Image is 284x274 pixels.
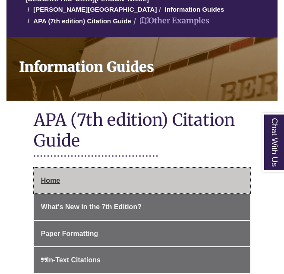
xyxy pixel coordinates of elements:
[165,6,224,13] a: Information Guides
[34,247,250,273] a: In-Text Citations
[6,37,278,101] a: Information Guides
[41,230,98,237] span: Paper Formatting
[33,6,157,13] a: [PERSON_NAME][GEOGRAPHIC_DATA]
[34,221,250,247] a: Paper Formatting
[41,203,142,210] span: What's New in the 7th Edition?
[34,168,250,194] a: Home
[41,177,60,184] span: Home
[41,256,101,264] span: In-Text Citations
[13,37,278,89] h1: Information Guides
[34,194,250,220] a: What's New in the 7th Edition?
[131,15,209,27] li: Other Examples
[33,17,131,25] a: APA (7th edition) Citation Guide
[34,109,250,153] h1: APA (7th edition) Citation Guide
